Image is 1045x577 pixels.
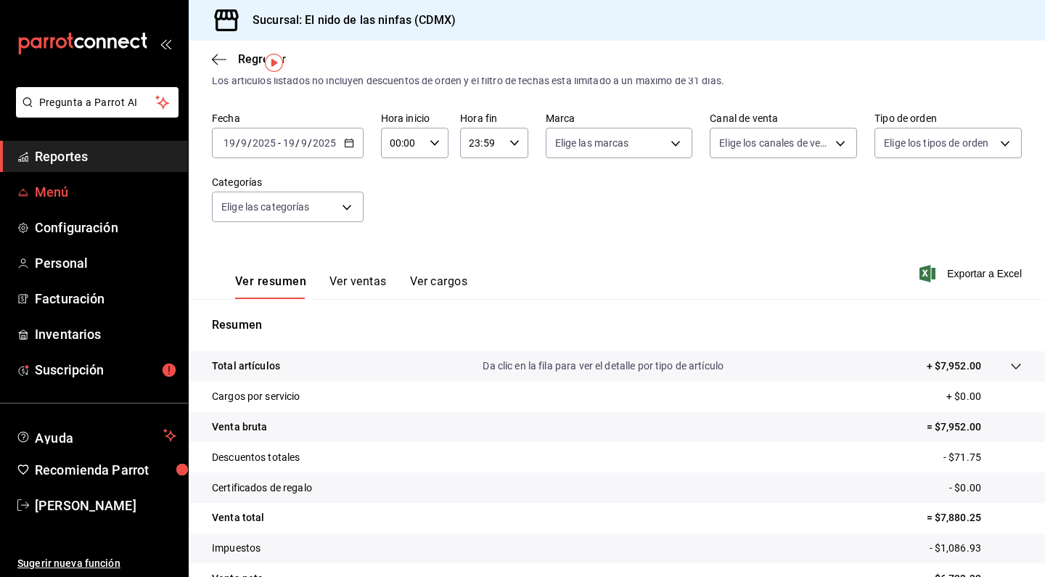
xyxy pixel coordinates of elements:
[946,389,1022,404] p: + $0.00
[235,274,467,299] div: navigation tabs
[265,54,283,72] img: Tooltip marker
[212,52,286,66] button: Regresar
[329,274,387,299] button: Ver ventas
[295,137,300,149] span: /
[884,136,988,150] span: Elige los tipos de orden
[16,87,179,118] button: Pregunta a Parrot AI
[922,265,1022,282] button: Exportar a Excel
[719,136,830,150] span: Elige los canales de venta
[874,113,1022,123] label: Tipo de orden
[483,359,724,374] p: Da clic en la fila para ver el detalle por tipo de artículo
[212,480,312,496] p: Certificados de regalo
[212,113,364,123] label: Fecha
[212,359,280,374] p: Total artículos
[381,113,448,123] label: Hora inicio
[312,137,337,149] input: ----
[35,460,176,480] span: Recomienda Parrot
[212,510,264,525] p: Venta total
[212,389,300,404] p: Cargos por servicio
[212,541,261,556] p: Impuestos
[252,137,276,149] input: ----
[238,52,286,66] span: Regresar
[927,510,1022,525] p: = $7,880.25
[927,420,1022,435] p: = $7,952.00
[35,218,176,237] span: Configuración
[943,450,1022,465] p: - $71.75
[35,496,176,515] span: [PERSON_NAME]
[35,253,176,273] span: Personal
[160,38,171,49] button: open_drawer_menu
[212,450,300,465] p: Descuentos totales
[35,289,176,308] span: Facturación
[308,137,312,149] span: /
[35,427,157,444] span: Ayuda
[221,200,310,214] span: Elige las categorías
[278,137,281,149] span: -
[35,324,176,344] span: Inventarios
[236,137,240,149] span: /
[35,360,176,380] span: Suscripción
[546,113,693,123] label: Marca
[282,137,295,149] input: --
[17,556,176,571] span: Sugerir nueva función
[39,95,156,110] span: Pregunta a Parrot AI
[212,73,1022,89] div: Los artículos listados no incluyen descuentos de orden y el filtro de fechas está limitado a un m...
[240,137,247,149] input: --
[410,274,468,299] button: Ver cargos
[212,177,364,187] label: Categorías
[247,137,252,149] span: /
[949,480,1022,496] p: - $0.00
[235,274,306,299] button: Ver resumen
[930,541,1022,556] p: - $1,086.93
[460,113,528,123] label: Hora fin
[300,137,308,149] input: --
[35,182,176,202] span: Menú
[35,147,176,166] span: Reportes
[212,420,267,435] p: Venta bruta
[212,316,1022,334] p: Resumen
[223,137,236,149] input: --
[927,359,981,374] p: + $7,952.00
[555,136,629,150] span: Elige las marcas
[710,113,857,123] label: Canal de venta
[241,12,456,29] h3: Sucursal: El nido de las ninfas (CDMX)
[10,105,179,120] a: Pregunta a Parrot AI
